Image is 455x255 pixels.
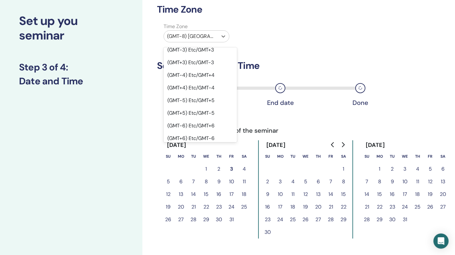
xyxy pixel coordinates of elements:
div: (GMT-5) Etc/GMT+5 [164,94,237,107]
button: 21 [361,201,373,213]
th: Saturday [238,150,251,163]
button: 24 [274,213,287,226]
button: 24 [225,201,238,213]
button: 20 [312,201,325,213]
button: 14 [325,188,337,201]
button: 14 [187,188,200,201]
button: 10 [399,175,411,188]
div: (GMT-4) Etc/GMT+4 [164,69,237,82]
button: 25 [287,213,299,226]
button: 6 [175,175,187,188]
div: (GMT+4) Etc/GMT-4 [164,82,237,94]
button: 11 [238,175,251,188]
div: End date [265,99,296,106]
th: Friday [424,150,437,163]
div: (GMT-6) Etc/GMT+6 [164,119,237,132]
button: 28 [187,213,200,226]
th: Thursday [411,150,424,163]
button: 28 [325,213,337,226]
th: Friday [325,150,337,163]
button: 17 [225,188,238,201]
th: Sunday [261,150,274,163]
button: 21 [325,201,337,213]
button: 19 [424,188,437,201]
button: 16 [386,188,399,201]
th: Friday [225,150,238,163]
button: 30 [261,226,274,239]
button: 2 [213,163,225,175]
button: 11 [287,188,299,201]
button: 15 [200,188,213,201]
th: Wednesday [399,150,411,163]
button: 20 [437,188,449,201]
button: 22 [337,201,350,213]
div: (GMT-3) Etc/GMT+3 [164,44,237,56]
button: 19 [299,201,312,213]
th: Monday [373,150,386,163]
button: 30 [386,213,399,226]
button: 1 [373,163,386,175]
button: 2 [386,163,399,175]
button: 3 [225,163,238,175]
div: (GMT+6) Etc/GMT-6 [164,132,237,145]
th: Tuesday [187,150,200,163]
button: 4 [411,163,424,175]
div: (GMT+3) Etc/GMT-3 [164,56,237,69]
button: 8 [200,175,213,188]
button: 22 [373,201,386,213]
button: 12 [299,188,312,201]
button: 31 [225,213,238,226]
button: 11 [411,175,424,188]
h3: Seminar Date and Time [157,60,390,71]
div: [DATE] [162,140,191,150]
button: 18 [287,201,299,213]
button: 27 [175,213,187,226]
button: 4 [238,163,251,175]
h2: Set up you seminar [19,14,123,43]
button: 7 [361,175,373,188]
button: 27 [437,201,449,213]
th: Sunday [361,150,373,163]
button: 23 [386,201,399,213]
button: 16 [213,188,225,201]
div: (GMT+5) Etc/GMT-5 [164,107,237,119]
button: 8 [373,175,386,188]
button: 28 [361,213,373,226]
button: 5 [299,175,312,188]
button: 9 [261,188,274,201]
th: Monday [175,150,187,163]
button: 15 [373,188,386,201]
button: 15 [337,188,350,201]
button: 21 [187,201,200,213]
button: 24 [399,201,411,213]
div: Done [345,99,376,106]
button: 13 [175,188,187,201]
button: 31 [399,213,411,226]
button: 7 [187,175,200,188]
button: 29 [337,213,350,226]
button: 17 [274,201,287,213]
button: Go to previous month [328,138,338,151]
th: Saturday [437,150,449,163]
button: 23 [261,213,274,226]
button: 7 [325,175,337,188]
button: 12 [424,175,437,188]
button: 3 [274,175,287,188]
button: 5 [162,175,175,188]
button: 26 [299,213,312,226]
button: 6 [437,163,449,175]
th: Wednesday [200,150,213,163]
button: Go to next month [338,138,348,151]
button: 9 [386,175,399,188]
th: Saturday [337,150,350,163]
th: Monday [274,150,287,163]
button: 22 [200,201,213,213]
button: 1 [337,163,350,175]
th: Thursday [312,150,325,163]
button: 9 [213,175,225,188]
button: 16 [261,201,274,213]
button: 29 [373,213,386,226]
h3: Time Zone [157,4,390,15]
button: 6 [312,175,325,188]
button: 8 [337,175,350,188]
